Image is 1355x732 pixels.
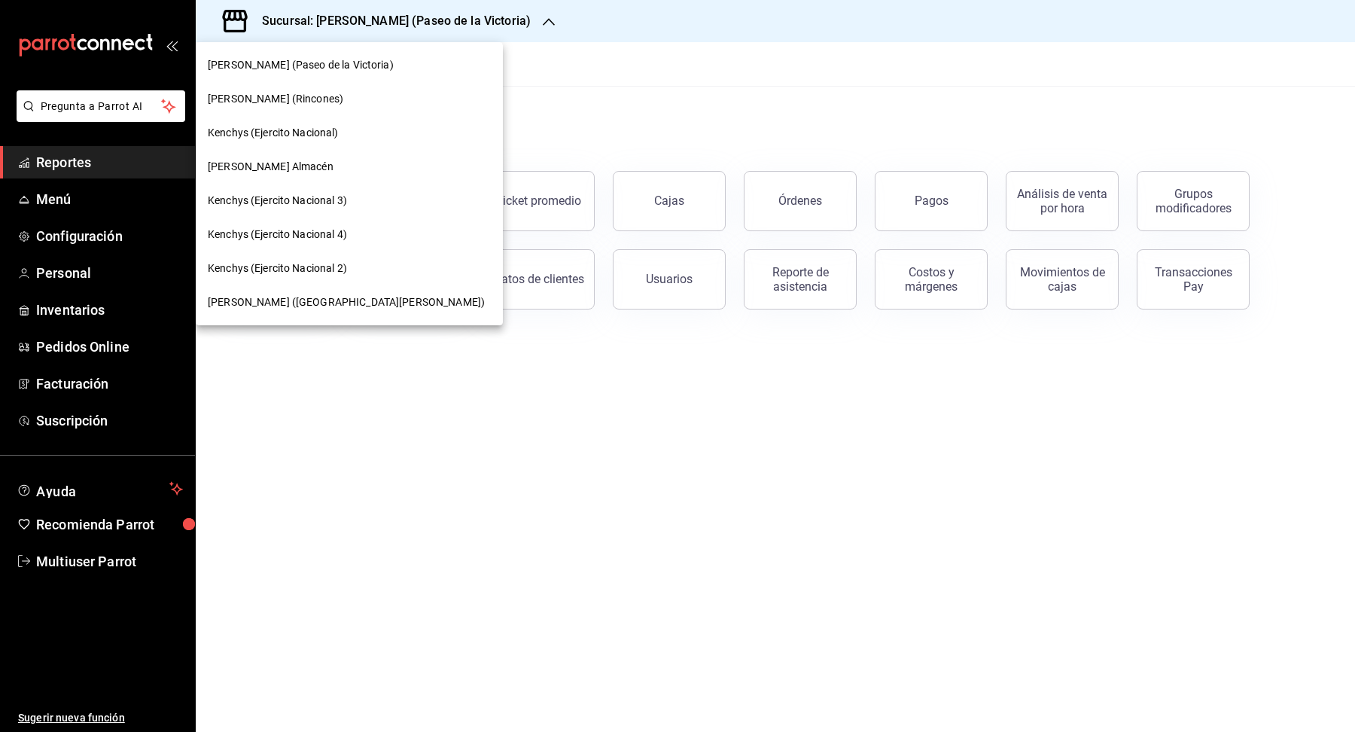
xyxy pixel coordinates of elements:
[196,285,503,319] div: [PERSON_NAME] ([GEOGRAPHIC_DATA][PERSON_NAME])
[208,193,347,209] span: Kenchys (Ejercito Nacional 3)
[196,184,503,218] div: Kenchys (Ejercito Nacional 3)
[208,294,485,310] span: [PERSON_NAME] ([GEOGRAPHIC_DATA][PERSON_NAME])
[196,116,503,150] div: Kenchys (Ejercito Nacional)
[208,91,343,107] span: [PERSON_NAME] (Rincones)
[196,218,503,252] div: Kenchys (Ejercito Nacional 4)
[196,48,503,82] div: [PERSON_NAME] (Paseo de la Victoria)
[196,150,503,184] div: [PERSON_NAME] Almacén
[208,227,347,242] span: Kenchys (Ejercito Nacional 4)
[208,261,347,276] span: Kenchys (Ejercito Nacional 2)
[208,125,339,141] span: Kenchys (Ejercito Nacional)
[208,57,394,73] span: [PERSON_NAME] (Paseo de la Victoria)
[196,82,503,116] div: [PERSON_NAME] (Rincones)
[196,252,503,285] div: Kenchys (Ejercito Nacional 2)
[208,159,333,175] span: [PERSON_NAME] Almacén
